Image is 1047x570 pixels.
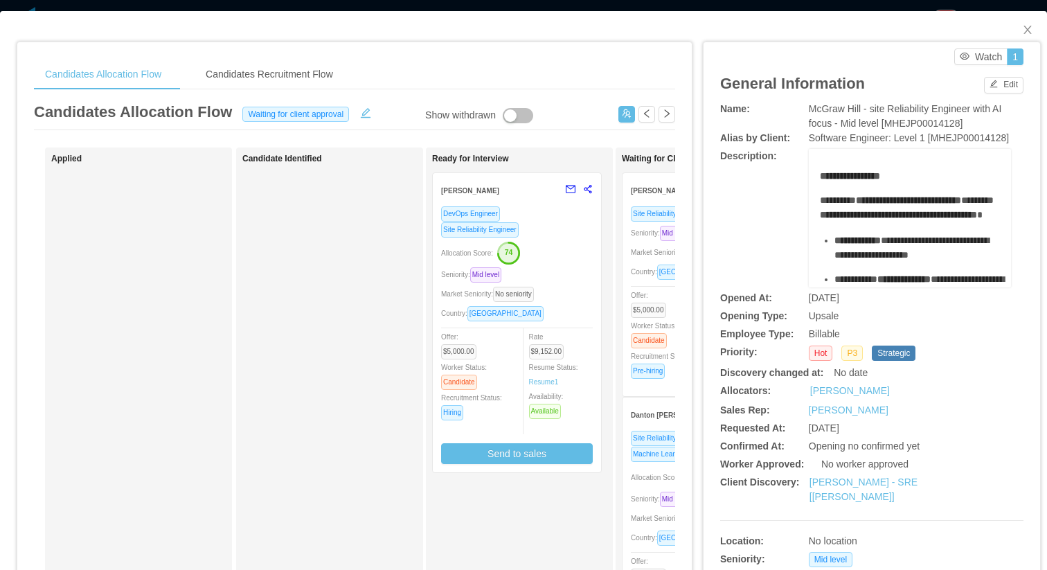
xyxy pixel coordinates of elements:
span: Allocation Score: [441,249,493,257]
span: Market Seniority: [631,249,729,256]
span: $9,152.00 [529,344,564,359]
span: P3 [841,346,863,361]
span: Offer: [631,292,672,314]
article: Candidates Allocation Flow [34,100,232,123]
button: icon: eyeWatch [954,48,1008,65]
span: Site Reliability Engineer [441,222,519,238]
span: Seniority: [441,271,507,278]
span: Allocation Score: [631,474,683,481]
button: Close [1008,11,1047,50]
span: Market Seniority: [441,290,539,298]
h1: Waiting for Client Approval [622,154,816,164]
strong: [PERSON_NAME] Uyuni [PERSON_NAME] [631,184,770,195]
a: [PERSON_NAME] - SRE [[PERSON_NAME]] [809,477,918,502]
b: Confirmed At: [720,440,785,452]
div: No location [809,534,960,549]
div: rdw-editor [820,169,1001,308]
span: McGraw Hill - site Reliability Engineer with AI focus - Mid level [MHEJP00014128] [809,103,1002,129]
b: Requested At: [720,422,785,434]
span: [GEOGRAPHIC_DATA] [657,265,733,280]
span: No worker approved [821,458,909,470]
span: Machine Learning Engineer [631,447,719,462]
span: $5,000.00 [441,344,476,359]
span: Worker Status: [441,364,487,386]
span: Offer: [441,333,482,355]
span: Upsale [809,310,839,321]
b: Allocators: [720,385,771,396]
span: Mid level [470,267,501,283]
b: Location: [720,535,764,546]
span: Strategic [872,346,915,361]
button: icon: edit [355,105,377,118]
span: $5,000.00 [631,303,666,318]
button: 1 [1007,48,1023,65]
h1: Candidate Identified [242,154,436,164]
span: [DATE] [809,422,839,434]
b: Priority: [720,346,758,357]
span: Candidate [631,333,667,348]
h1: Applied [51,154,245,164]
span: Mid level [660,492,691,507]
i: icon: close [1022,24,1033,35]
div: Candidates Allocation Flow [34,59,172,90]
span: [DATE] [809,292,839,303]
span: Seniority: [631,229,697,237]
strong: [PERSON_NAME] [441,187,499,195]
span: Worker Status: [631,322,677,344]
span: Recruitment Status: [441,394,502,416]
span: Available [529,404,561,419]
b: Opened At: [720,292,772,303]
span: Availability: [529,393,566,415]
span: Hot [809,346,833,361]
div: Candidates Recruitment Flow [195,59,344,90]
span: No seniority [493,287,534,302]
span: Recruitment Status: [631,353,692,375]
span: Country: [441,310,549,317]
b: Alias by Client: [720,132,790,143]
span: No date [834,367,868,378]
span: Mid level [809,552,852,567]
a: [PERSON_NAME] [810,384,890,398]
text: 74 [505,248,513,256]
strong: Danton [PERSON_NAME] [PERSON_NAME] [631,409,775,420]
span: Candidate [441,375,477,390]
button: icon: right [659,106,675,123]
span: Country: [631,534,739,542]
button: icon: left [638,106,655,123]
a: [PERSON_NAME] [809,404,888,416]
span: Rate [529,333,570,355]
b: Employee Type: [720,328,794,339]
div: rdw-wrapper [809,149,1011,287]
button: icon: usergroup-add [618,106,635,123]
span: Seniority: [631,495,697,503]
h1: Ready for Interview [432,154,626,164]
b: Worker Approved: [720,458,804,470]
b: Sales Rep: [720,404,770,416]
b: Opening Type: [720,310,787,321]
span: Waiting for client approval [242,107,349,122]
b: Discovery changed at: [720,367,823,378]
span: Site Reliability Engineer [631,431,708,446]
b: Client Discovery: [720,477,799,488]
span: Market Seniority: [631,515,729,522]
span: Pre-hiring [631,364,665,379]
span: Country: [631,268,739,276]
button: Send to sales [441,443,593,464]
span: [GEOGRAPHIC_DATA] [467,306,544,321]
span: Software Engineer: Level 1 [MHEJP00014128] [809,132,1010,143]
span: Hiring [441,405,463,420]
span: Site Reliability Engineer [631,206,708,222]
b: Name: [720,103,750,114]
button: icon: editEdit [984,77,1023,93]
span: Mid level [660,226,691,241]
button: mail [558,179,576,201]
span: [GEOGRAPHIC_DATA] [657,531,733,546]
span: Resume Status: [529,364,578,386]
span: share-alt [583,184,593,194]
div: Show withdrawn [425,108,496,123]
span: Billable [809,328,840,339]
article: General Information [720,72,865,95]
span: DevOps Engineer [441,206,500,222]
span: Opening no confirmed yet [809,440,920,452]
a: Resume1 [529,377,559,387]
